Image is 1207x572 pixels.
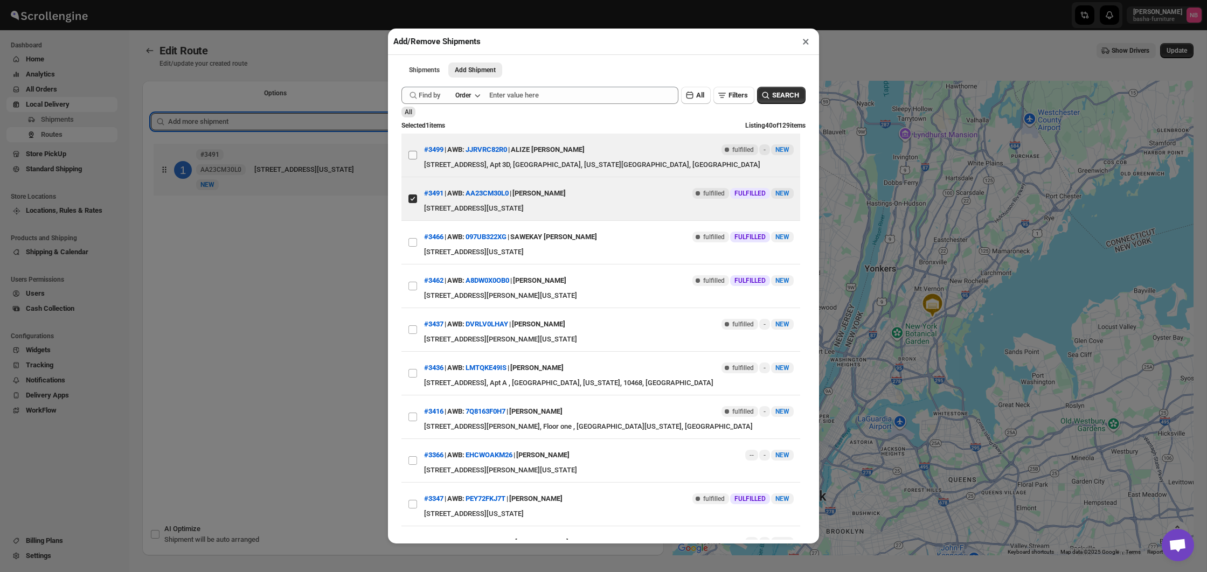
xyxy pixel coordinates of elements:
button: AA23CM30L0 [466,189,509,197]
div: [STREET_ADDRESS][PERSON_NAME][US_STATE] [424,465,794,476]
span: fulfilled [703,189,725,198]
span: fulfilled [732,364,754,372]
button: #3437 [424,320,443,328]
div: [STREET_ADDRESS], Apt 3D, [GEOGRAPHIC_DATA], [US_STATE][GEOGRAPHIC_DATA], [GEOGRAPHIC_DATA] [424,159,794,170]
div: | | [424,184,566,203]
span: All [405,108,412,116]
div: [PERSON_NAME] [513,271,566,290]
span: FULFILLED [734,276,766,285]
span: AWB: [447,319,464,330]
button: 7Q8163F0H7 [466,407,505,415]
div: [STREET_ADDRESS][PERSON_NAME], Floor one , [GEOGRAPHIC_DATA][US_STATE], [GEOGRAPHIC_DATA] [424,421,794,432]
span: -- [750,538,754,547]
span: AWB: [447,406,464,417]
span: fulfilled [703,233,725,241]
div: [PERSON_NAME] [515,533,568,552]
span: FULFILLED [734,494,766,503]
button: JJRVRC82R0 [466,145,507,154]
span: NEW [775,495,789,503]
button: Order [449,88,486,103]
span: NEW [775,233,789,241]
span: NEW [775,539,789,546]
div: [PERSON_NAME] [510,358,564,378]
div: | | [424,402,563,421]
span: AWB: [447,537,464,548]
button: DVRLV0LHAY [466,320,508,328]
button: Filters [713,87,754,104]
div: Selected Shipments [142,104,664,477]
span: -- [750,451,754,459]
button: #3416 [424,407,443,415]
span: SEARCH [772,90,799,101]
button: EHCWOAKM26 [466,451,512,459]
div: | | [424,140,585,159]
div: SAWEKAY [PERSON_NAME] [510,227,597,247]
span: Shipments [409,66,440,74]
div: Order [455,91,471,100]
div: | | [424,533,568,552]
button: A8DW0X0OB0 [466,276,509,284]
div: | | [424,271,566,290]
span: - [764,145,766,154]
div: | | [424,315,565,334]
div: | | [424,489,563,508]
span: - [764,538,766,547]
button: LMTQKE49IS [466,364,507,372]
button: 097UB322XG [466,233,507,241]
span: AWB: [447,232,464,242]
button: SEARCH [757,87,806,104]
span: fulfilled [703,494,725,503]
span: AWB: [447,450,464,461]
span: fulfilled [732,320,754,329]
button: #3347 [424,494,443,503]
button: #3466 [424,233,443,241]
span: AWB: [447,188,464,199]
button: #3499 [424,145,443,154]
a: Open chat [1162,529,1194,561]
span: NEW [775,364,789,372]
div: [STREET_ADDRESS][US_STATE] [424,203,794,214]
div: [PERSON_NAME] [509,489,563,508]
div: [STREET_ADDRESS][PERSON_NAME][US_STATE] [424,290,794,301]
button: PEY72FKJ7T [466,494,505,503]
div: [PERSON_NAME] [512,184,566,203]
span: All [696,91,704,99]
span: AWB: [447,275,464,286]
span: Filters [729,91,748,99]
span: fulfilled [732,407,754,416]
span: NEW [775,277,789,284]
div: | | [424,358,564,378]
div: | | [424,445,570,465]
span: NEW [775,190,789,197]
button: #3436 [424,364,443,372]
span: - [764,320,766,329]
span: fulfilled [732,145,754,154]
span: - [764,364,766,372]
span: NEW [775,451,789,459]
button: #3491 [424,189,443,197]
div: [STREET_ADDRESS], Apt A , [GEOGRAPHIC_DATA], [US_STATE], 10468, [GEOGRAPHIC_DATA] [424,378,794,388]
div: [PERSON_NAME] [512,315,565,334]
span: Listing 40 of 129 items [745,122,806,129]
span: FULFILLED [734,233,766,241]
input: Enter value here [489,87,678,104]
button: KW9TVMYXP7 [466,538,511,546]
div: [PERSON_NAME] [516,445,570,465]
h2: Add/Remove Shipments [393,36,481,47]
button: × [798,34,814,49]
span: AWB: [447,144,464,155]
div: [STREET_ADDRESS][PERSON_NAME][US_STATE] [424,334,794,345]
button: #3366 [424,451,443,459]
span: Find by [419,90,440,101]
div: [PERSON_NAME] [509,402,563,421]
span: NEW [775,146,789,154]
button: All [681,87,711,104]
div: | | [424,227,597,247]
span: fulfilled [703,276,725,285]
span: Add Shipment [455,66,496,74]
div: [STREET_ADDRESS][US_STATE] [424,247,794,257]
span: AWB: [447,362,464,373]
span: Selected 1 items [401,122,445,129]
div: ALIZE [PERSON_NAME] [511,140,585,159]
span: - [764,451,766,459]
